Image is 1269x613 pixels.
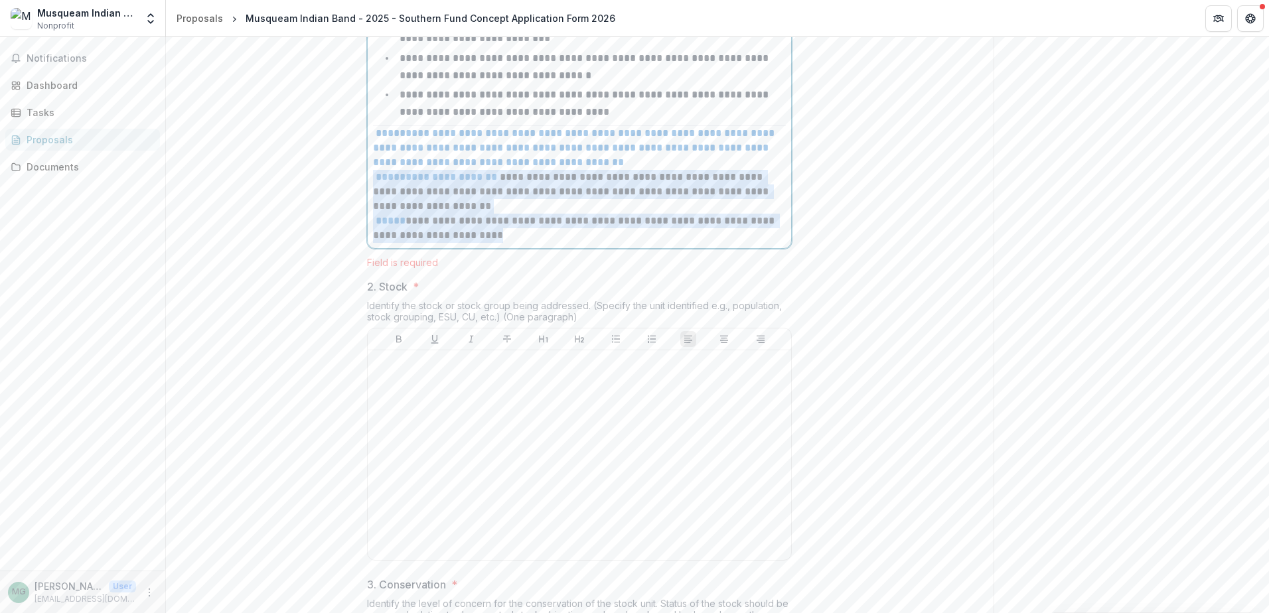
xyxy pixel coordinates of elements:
[1205,5,1232,32] button: Partners
[27,160,149,174] div: Documents
[367,577,446,592] p: 3. Conservation
[12,588,26,596] div: Madeline Greenwood
[177,11,223,25] div: Proposals
[5,156,160,178] a: Documents
[571,331,587,347] button: Heading 2
[11,8,32,29] img: Musqueam Indian Band
[608,331,624,347] button: Bullet List
[37,6,136,20] div: Musqueam Indian Band
[499,331,515,347] button: Strike
[536,331,552,347] button: Heading 1
[27,53,155,64] span: Notifications
[391,331,407,347] button: Bold
[35,579,104,593] p: [PERSON_NAME]
[27,105,149,119] div: Tasks
[5,102,160,123] a: Tasks
[427,331,443,347] button: Underline
[171,9,621,28] nav: breadcrumb
[644,331,660,347] button: Ordered List
[367,279,408,295] p: 2. Stock
[716,331,732,347] button: Align Center
[5,48,160,69] button: Notifications
[367,257,792,268] div: Field is required
[171,9,228,28] a: Proposals
[27,133,149,147] div: Proposals
[5,129,160,151] a: Proposals
[463,331,479,347] button: Italicize
[246,11,615,25] div: Musqueam Indian Band - 2025 - Southern Fund Concept Application Form 2026
[1237,5,1264,32] button: Get Help
[753,331,769,347] button: Align Right
[37,20,74,32] span: Nonprofit
[27,78,149,92] div: Dashboard
[141,584,157,600] button: More
[141,5,160,32] button: Open entity switcher
[367,300,792,328] div: Identify the stock or stock group being addressed. (Specify the unit identified e.g., population,...
[109,580,136,592] p: User
[5,74,160,96] a: Dashboard
[35,593,136,605] p: [EMAIL_ADDRESS][DOMAIN_NAME]
[680,331,696,347] button: Align Left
